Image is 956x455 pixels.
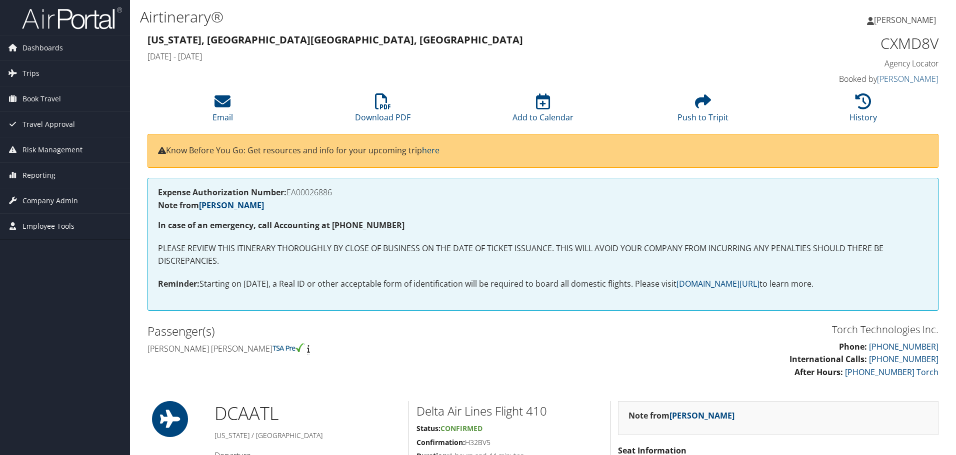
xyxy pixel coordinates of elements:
[416,438,465,447] strong: Confirmation:
[355,99,410,123] a: Download PDF
[214,401,401,426] h1: DCA ATL
[22,137,82,162] span: Risk Management
[669,410,734,421] a: [PERSON_NAME]
[158,242,928,268] p: PLEASE REVIEW THIS ITINERARY THOROUGHLY BY CLOSE OF BUSINESS ON THE DATE OF TICKET ISSUANCE. THIS...
[212,99,233,123] a: Email
[867,5,946,35] a: [PERSON_NAME]
[422,145,439,156] a: here
[512,99,573,123] a: Add to Calendar
[550,323,938,337] h3: Torch Technologies Inc.
[22,35,63,60] span: Dashboards
[140,6,677,27] h1: Airtinerary®
[839,341,867,352] strong: Phone:
[677,99,728,123] a: Push to Tripit
[199,200,264,211] a: [PERSON_NAME]
[158,144,928,157] p: Know Before You Go: Get resources and info for your upcoming trip
[147,51,737,62] h4: [DATE] - [DATE]
[22,214,74,239] span: Employee Tools
[158,188,928,196] h4: EA00026886
[416,403,602,420] h2: Delta Air Lines Flight 410
[22,163,55,188] span: Reporting
[869,354,938,365] a: [PHONE_NUMBER]
[158,278,928,291] p: Starting on [DATE], a Real ID or other acceptable form of identification will be required to boar...
[628,410,734,421] strong: Note from
[22,6,122,30] img: airportal-logo.png
[22,112,75,137] span: Travel Approval
[214,431,401,441] h5: [US_STATE] / [GEOGRAPHIC_DATA]
[272,343,305,352] img: tsa-precheck.png
[22,86,61,111] span: Book Travel
[676,278,759,289] a: [DOMAIN_NAME][URL]
[849,99,877,123] a: History
[147,343,535,354] h4: [PERSON_NAME] [PERSON_NAME]
[752,33,938,54] h1: CXMD8V
[752,58,938,69] h4: Agency Locator
[869,341,938,352] a: [PHONE_NUMBER]
[158,220,404,231] strong: In case of an emergency, call Accounting at [PHONE_NUMBER]
[22,188,78,213] span: Company Admin
[158,187,286,198] strong: Expense Authorization Number:
[845,367,938,378] a: [PHONE_NUMBER] Torch
[147,323,535,340] h2: Passenger(s)
[440,424,482,433] span: Confirmed
[158,200,264,211] strong: Note from
[416,438,602,448] h5: H32BV5
[158,278,199,289] strong: Reminder:
[874,14,936,25] span: [PERSON_NAME]
[752,73,938,84] h4: Booked by
[877,73,938,84] a: [PERSON_NAME]
[22,61,39,86] span: Trips
[789,354,867,365] strong: International Calls:
[416,424,440,433] strong: Status:
[147,33,523,46] strong: [US_STATE], [GEOGRAPHIC_DATA] [GEOGRAPHIC_DATA], [GEOGRAPHIC_DATA]
[794,367,843,378] strong: After Hours:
